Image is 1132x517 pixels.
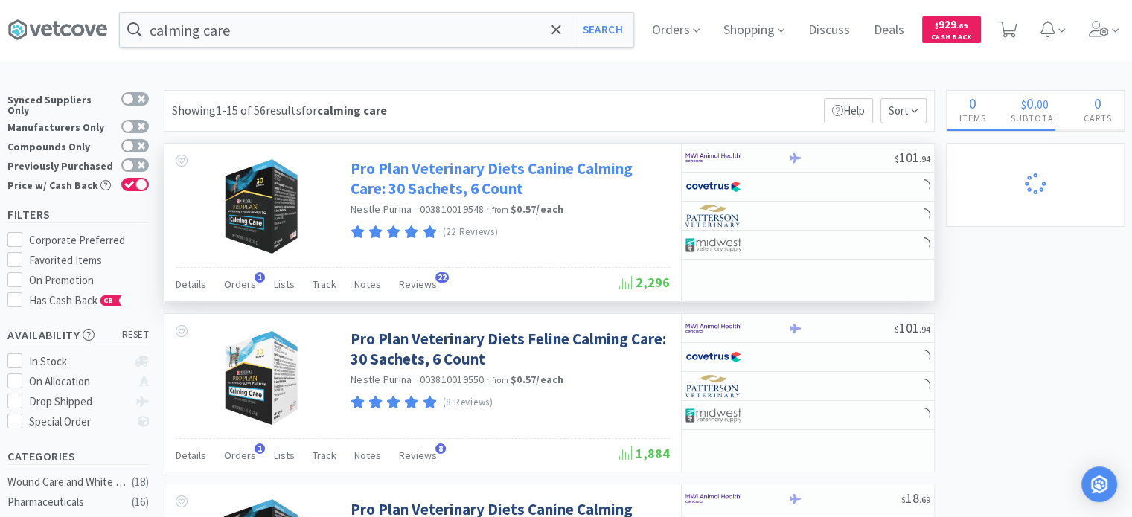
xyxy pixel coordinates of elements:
p: (22 Reviews) [443,225,499,240]
img: f5e969b455434c6296c6d81ef179fa71_3.png [685,375,741,397]
strong: $0.57 / each [511,202,564,216]
span: Orders [224,449,256,462]
span: · [414,202,417,216]
div: Synced Suppliers Only [7,92,114,115]
span: $ [935,21,938,30]
span: . 69 [919,494,930,505]
span: Lists [274,449,295,462]
div: Showing 1-15 of 56 results [172,101,387,121]
div: On Promotion [29,272,150,289]
span: 00 [1037,97,1049,112]
div: Pharmaceuticals [7,493,128,511]
span: · [487,373,490,386]
span: Notes [354,277,381,291]
h5: Filters [7,206,149,223]
h5: Categories [7,448,149,465]
div: Corporate Preferred [29,231,150,249]
span: Track [313,449,336,462]
span: 2,296 [619,274,670,291]
span: from [492,375,508,385]
div: Previously Purchased [7,158,114,171]
a: Nestle Purina [351,373,412,386]
span: Notes [354,449,381,462]
div: Price w/ Cash Back [7,178,114,190]
h4: Carts [1071,111,1124,125]
span: CB [101,296,116,305]
span: . 94 [919,153,930,164]
div: Special Order [29,413,128,431]
img: 4dd14cff54a648ac9e977f0c5da9bc2e_5.png [685,234,741,256]
div: On Allocation [29,373,128,391]
strong: $0.57 / each [511,373,564,386]
h4: Items [947,111,998,125]
div: Compounds Only [7,139,114,152]
span: 22 [435,272,449,283]
span: Details [176,277,206,291]
span: · [414,373,417,386]
div: ( 18 ) [132,473,149,491]
div: . [998,96,1071,111]
div: Manufacturers Only [7,120,114,132]
span: $ [895,324,899,335]
span: 929 [935,17,968,31]
span: Cash Back [931,33,972,43]
img: 5c4cef926add4fb7ba03913727b0649f_374572.png [223,158,300,255]
span: 0 [1094,94,1101,112]
span: 1,884 [619,445,670,462]
input: Search by item, sku, manufacturer, ingredient, size... [120,13,633,47]
span: 101 [895,319,930,336]
span: $ [895,153,899,164]
a: Pro Plan Veterinary Diets Feline Calming Care: 30 Sachets, 6 Count [351,329,666,370]
div: Drop Shipped [29,393,128,411]
span: 0 [1026,94,1034,112]
h4: Subtotal [998,111,1071,125]
span: reset [122,327,150,343]
span: 1 [255,443,265,454]
a: $929.69Cash Back [922,10,981,50]
span: Track [313,277,336,291]
div: Favorited Items [29,251,150,269]
img: f6b2451649754179b5b4e0c70c3f7cb0_2.png [685,487,741,510]
span: Sort [880,98,927,123]
div: Open Intercom Messenger [1081,466,1117,502]
img: 4dd14cff54a648ac9e977f0c5da9bc2e_5.png [685,404,741,426]
img: 77fca1acd8b6420a9015268ca798ef17_1.png [685,176,741,198]
span: 18 [901,489,930,507]
a: Deals [868,24,910,37]
span: 003810019550 [420,373,485,386]
img: f6b2451649754179b5b4e0c70c3f7cb0_2.png [685,317,741,339]
span: 8 [435,443,446,454]
span: Reviews [399,449,437,462]
span: . 69 [956,21,968,30]
span: 1 [255,272,265,283]
strong: calming care [317,103,387,118]
span: $ [901,494,906,505]
p: Help [824,98,873,123]
div: ( 16 ) [132,493,149,511]
div: Wound Care and White Goods [7,473,128,491]
p: (8 Reviews) [443,395,493,411]
span: 101 [895,149,930,166]
span: 0 [969,94,976,112]
a: Nestle Purina [351,202,412,216]
img: f6b2451649754179b5b4e0c70c3f7cb0_2.png [685,147,741,169]
a: Discuss [802,24,856,37]
div: In Stock [29,353,128,370]
span: . 94 [919,324,930,335]
span: from [492,205,508,215]
span: Orders [224,277,256,291]
span: 003810019548 [420,202,485,216]
span: for [301,103,387,118]
span: Reviews [399,277,437,291]
span: Lists [274,277,295,291]
span: Has Cash Back [29,293,122,307]
h5: Availability [7,327,149,344]
span: · [487,202,490,216]
span: $ [1021,97,1026,112]
img: 495f39ee42f94bbc9e7e3854e2cb054c_374573.png [223,329,299,426]
img: f5e969b455434c6296c6d81ef179fa71_3.png [685,205,741,227]
button: Search [572,13,633,47]
a: Pro Plan Veterinary Diets Canine Calming Care: 30 Sachets, 6 Count [351,158,666,199]
span: Details [176,449,206,462]
img: 77fca1acd8b6420a9015268ca798ef17_1.png [685,346,741,368]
